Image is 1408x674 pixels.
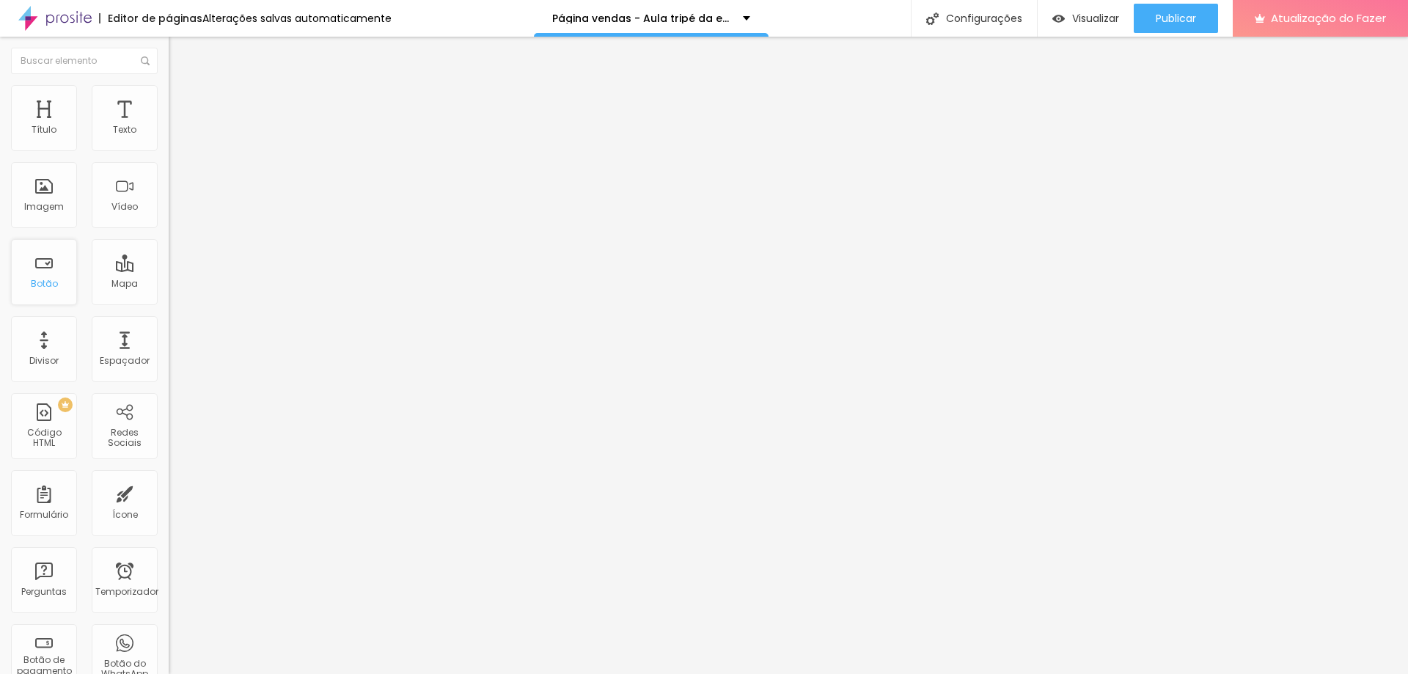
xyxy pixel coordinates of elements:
[113,123,136,136] font: Texto
[552,11,777,26] font: Página vendas - Aula tripé da experiência
[31,277,58,290] font: Botão
[926,12,939,25] img: Ícone
[21,585,67,598] font: Perguntas
[11,48,158,74] input: Buscar elemento
[108,11,202,26] font: Editor de páginas
[1052,12,1065,25] img: view-1.svg
[32,123,56,136] font: Título
[20,508,68,521] font: Formulário
[95,585,158,598] font: Temporizador
[111,200,138,213] font: Vídeo
[1134,4,1218,33] button: Publicar
[29,354,59,367] font: Divisor
[111,277,138,290] font: Mapa
[141,56,150,65] img: Ícone
[1072,11,1119,26] font: Visualizar
[100,354,150,367] font: Espaçador
[112,508,138,521] font: Ícone
[1156,11,1196,26] font: Publicar
[108,426,142,449] font: Redes Sociais
[27,426,62,449] font: Código HTML
[946,11,1022,26] font: Configurações
[24,200,64,213] font: Imagem
[202,11,392,26] font: Alterações salvas automaticamente
[1038,4,1134,33] button: Visualizar
[1271,10,1386,26] font: Atualização do Fazer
